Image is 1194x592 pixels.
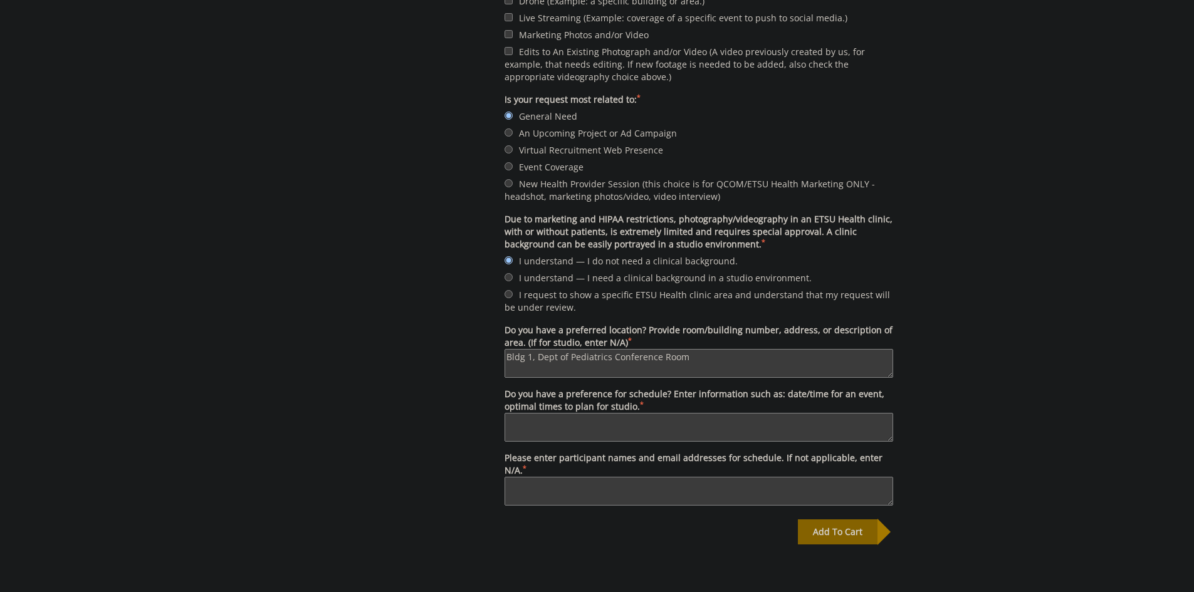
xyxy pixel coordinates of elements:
div: Add To Cart [798,519,877,544]
label: Event Coverage [505,160,893,174]
input: I understand — I do not need a clinical background. [505,256,513,264]
input: Live Streaming (Example: coverage of a specific event to push to social media.) [505,13,513,21]
input: An Upcoming Project or Ad Campaign [505,128,513,137]
label: An Upcoming Project or Ad Campaign [505,126,893,140]
label: I request to show a specific ETSU Health clinic area and understand that my request will be under... [505,288,893,314]
label: Do you have a preference for schedule? Enter information such as: date/time for an event, optimal... [505,388,893,442]
textarea: Do you have a preferred location? Provide room/building number, address, or description of area. ... [505,349,893,378]
label: General Need [505,109,893,123]
input: Virtual Recruitment Web Presence [505,145,513,153]
input: General Need [505,112,513,120]
textarea: Please enter participant names and email addresses for schedule. If not applicable, enter N/A.* [505,477,893,506]
label: Virtual Recruitment Web Presence [505,143,893,157]
label: I understand — I do not need a clinical background. [505,254,893,267]
input: I understand — I need a clinical background in a studio environment. [505,273,513,281]
label: Live Streaming (Example: coverage of a specific event to push to social media.) [505,11,893,24]
label: Do you have a preferred location? Provide room/building number, address, or description of area. ... [505,324,893,378]
label: Please enter participant names and email addresses for schedule. If not applicable, enter N/A. [505,452,893,506]
label: Marketing Photos and/or Video [505,28,893,41]
label: Edits to An Existing Photograph and/or Video (A video previously created by us, for example, that... [505,44,893,83]
input: New Health Provider Session (this choice is for QCOM/ETSU Health Marketing ONLY - headshot, marke... [505,179,513,187]
label: Is your request most related to: [505,93,893,106]
textarea: Do you have a preference for schedule? Enter information such as: date/time for an event, optimal... [505,413,893,442]
input: I request to show a specific ETSU Health clinic area and understand that my request will be under... [505,290,513,298]
input: Edits to An Existing Photograph and/or Video (A video previously created by us, for example, that... [505,47,513,55]
label: I understand — I need a clinical background in a studio environment. [505,271,893,284]
input: Event Coverage [505,162,513,170]
input: Marketing Photos and/or Video [505,30,513,38]
label: Due to marketing and HIPAA restrictions, photography/videography in an ETSU Health clinic, with o... [505,213,893,251]
label: New Health Provider Session (this choice is for QCOM/ETSU Health Marketing ONLY - headshot, marke... [505,177,893,203]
